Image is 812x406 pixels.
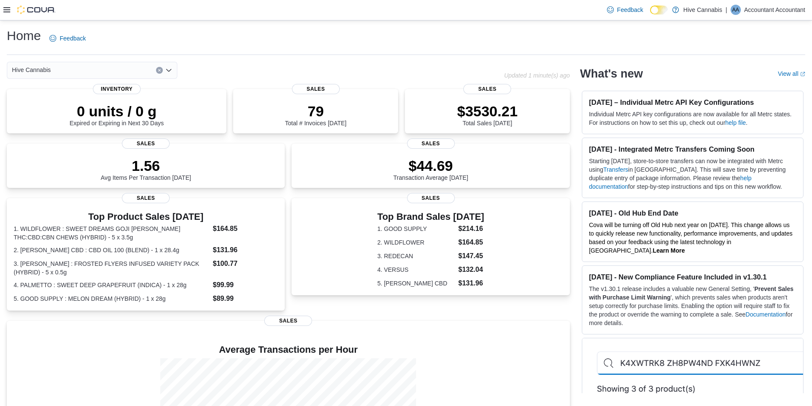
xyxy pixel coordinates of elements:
[14,246,209,254] dt: 2. [PERSON_NAME] CBD : CBD OIL 100 (BLEND) - 1 x 28.4g
[653,247,685,254] a: Learn More
[122,138,170,149] span: Sales
[14,259,209,276] dt: 3. [PERSON_NAME] : FROSTED FLYERS INFUSED VARIETY PACK (HYBRID) - 5 x 0.5g
[213,224,278,234] dd: $164.85
[213,294,278,304] dd: $89.99
[213,259,278,269] dd: $100.77
[589,285,794,301] strong: Prevent Sales with Purchase Limit Warning
[101,157,191,174] p: 1.56
[800,72,805,77] svg: External link
[458,265,484,275] dd: $132.04
[377,225,455,233] dt: 1. GOOD SUPPLY
[7,27,41,44] h1: Home
[589,98,796,107] h3: [DATE] – Individual Metrc API Key Configurations
[457,103,517,127] div: Total Sales [DATE]
[744,5,805,15] p: Accountant Accountant
[213,280,278,290] dd: $99.99
[589,175,751,190] a: help documentation
[458,251,484,261] dd: $147.45
[407,193,455,203] span: Sales
[377,252,455,260] dt: 3. REDECAN
[12,65,51,75] span: Hive Cannabis
[407,138,455,149] span: Sales
[746,311,786,318] a: Documentation
[580,67,643,81] h2: What's new
[46,30,89,47] a: Feedback
[14,212,278,222] h3: Top Product Sales [DATE]
[731,5,741,15] div: Accountant Accountant
[377,212,484,222] h3: Top Brand Sales [DATE]
[377,279,455,288] dt: 5. [PERSON_NAME] CBD
[17,6,55,14] img: Cova
[60,34,86,43] span: Feedback
[165,67,172,74] button: Open list of options
[213,245,278,255] dd: $131.96
[156,67,163,74] button: Clear input
[504,72,570,79] p: Updated 1 minute(s) ago
[603,166,628,173] a: Transfers
[778,70,805,77] a: View allExternal link
[377,265,455,274] dt: 4. VERSUS
[292,84,340,94] span: Sales
[14,225,209,242] dt: 1. WILDFLOWER : SWEET DREAMS GOJI [PERSON_NAME] THC:CBD:CBN CHEWS (HYBRID) - 5 x 3.5g
[457,103,517,120] p: $3530.21
[732,5,739,15] span: AA
[393,157,468,174] p: $44.69
[589,273,796,281] h3: [DATE] - New Compliance Feature Included in v1.30.1
[683,5,722,15] p: Hive Cannabis
[589,145,796,153] h3: [DATE] - Integrated Metrc Transfers Coming Soon
[14,294,209,303] dt: 5. GOOD SUPPLY : MELON DREAM (HYBRID) - 1 x 28g
[101,157,191,181] div: Avg Items Per Transaction [DATE]
[589,157,796,191] p: Starting [DATE], store-to-store transfers can now be integrated with Metrc using in [GEOGRAPHIC_D...
[285,103,347,120] p: 79
[463,84,511,94] span: Sales
[458,278,484,288] dd: $131.96
[589,110,796,127] p: Individual Metrc API key configurations are now available for all Metrc states. For instructions ...
[377,238,455,247] dt: 2. WILDFLOWER
[589,285,796,327] p: The v1.30.1 release includes a valuable new General Setting, ' ', which prevents sales when produ...
[14,345,563,355] h4: Average Transactions per Hour
[458,224,484,234] dd: $214.16
[617,6,643,14] span: Feedback
[14,281,209,289] dt: 4. PALMETTO : SWEET DEEP GRAPEFRUIT (INDICA) - 1 x 28g
[725,119,746,126] a: help file
[69,103,164,120] p: 0 units / 0 g
[589,209,796,217] h3: [DATE] - Old Hub End Date
[285,103,347,127] div: Total # Invoices [DATE]
[650,6,668,14] input: Dark Mode
[589,222,793,254] span: Cova will be turning off Old Hub next year on [DATE]. This change allows us to quickly release ne...
[458,237,484,248] dd: $164.85
[69,103,164,127] div: Expired or Expiring in Next 30 Days
[604,1,647,18] a: Feedback
[122,193,170,203] span: Sales
[725,5,727,15] p: |
[264,316,312,326] span: Sales
[393,157,468,181] div: Transaction Average [DATE]
[93,84,141,94] span: Inventory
